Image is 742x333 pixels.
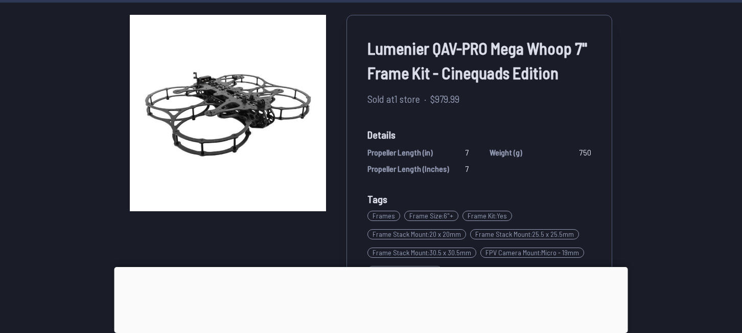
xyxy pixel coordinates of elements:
[367,211,400,221] span: Frames
[490,146,522,159] span: Weight (g)
[367,91,420,106] span: Sold at 1 store
[130,15,326,211] img: image
[424,91,426,106] span: ·
[367,229,466,239] span: Frame Stack Mount : 20 x 20mm
[367,248,476,258] span: Frame Stack Mount : 30.5 x 30.5mm
[480,248,584,258] span: FPV Camera Mount : Micro - 19mm
[404,211,458,221] span: Frame Size : 6"+
[404,207,462,225] a: Frame Size:6"+
[367,163,449,175] span: Propeller Length (Inches)
[462,211,512,221] span: Frame Kit : Yes
[367,225,470,243] a: Frame Stack Mount:20 x 20mm
[466,146,469,159] span: 7
[367,262,447,280] a: Frame Type:Cinematic
[367,146,433,159] span: Propeller Length (in)
[367,207,404,225] a: Frames
[367,36,591,85] span: Lumenier QAV-PRO Mega Whoop 7" Frame Kit - Cinequads Edition
[466,163,469,175] span: 7
[470,225,583,243] a: Frame Stack Mount:25.5 x 25.5mm
[470,229,579,239] span: Frame Stack Mount : 25.5 x 25.5mm
[462,207,516,225] a: Frame Kit:Yes
[367,127,591,142] span: Details
[367,193,387,205] span: Tags
[114,267,628,330] iframe: Advertisement
[367,243,480,262] a: Frame Stack Mount:30.5 x 30.5mm
[430,91,459,106] span: $979.99
[480,243,588,262] a: FPV Camera Mount:Micro - 19mm
[579,146,591,159] span: 750
[367,266,443,276] span: Frame Type : Cinematic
